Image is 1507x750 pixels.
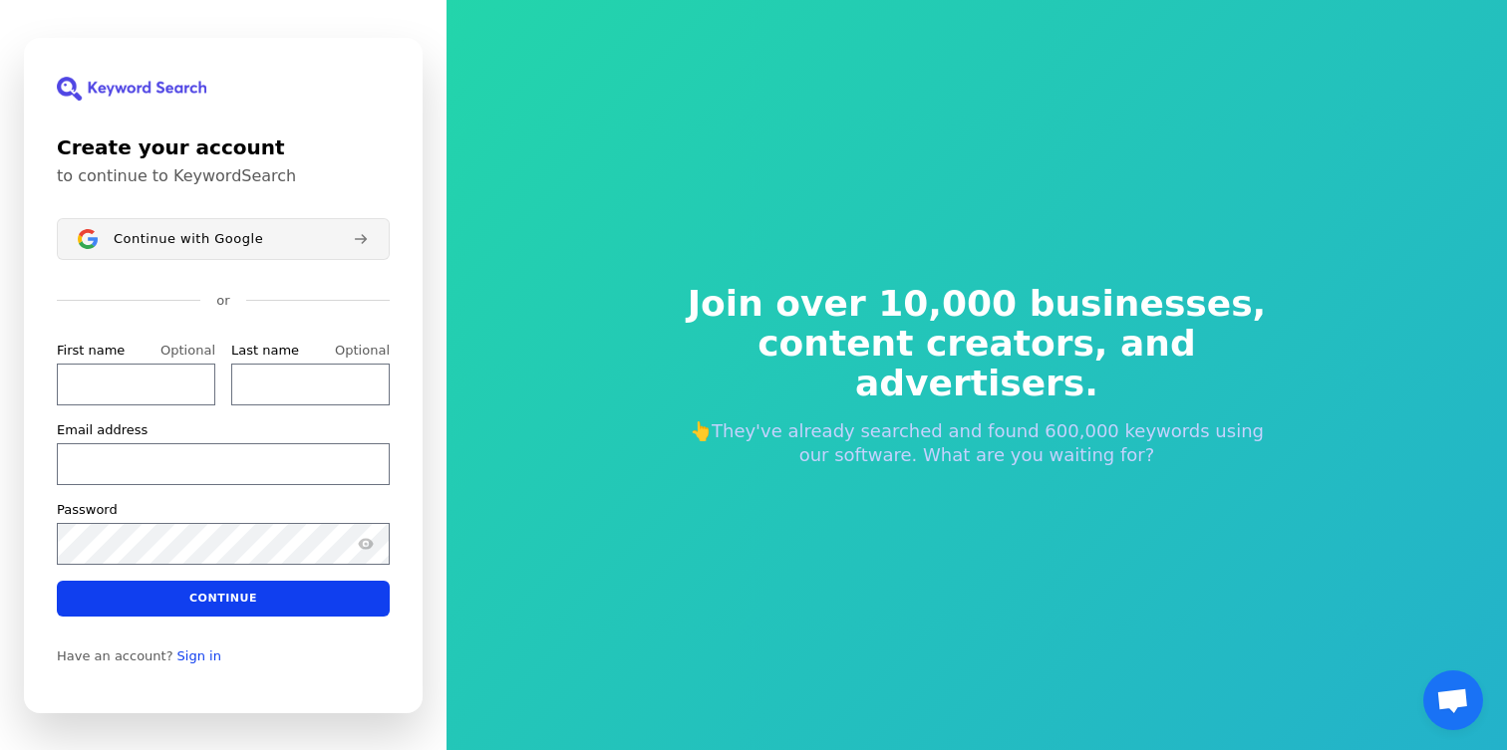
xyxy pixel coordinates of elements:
button: Show password [354,531,378,555]
img: Sign in with Google [78,229,98,249]
img: KeywordSearch [57,77,206,101]
div: Open chat [1423,670,1483,730]
span: Have an account? [57,647,173,663]
label: Password [57,500,118,518]
label: Last name [231,342,299,360]
label: Email address [57,420,148,438]
p: or [216,292,229,310]
h1: Create your account [57,132,390,162]
span: Optional [160,342,215,358]
p: 👆They've already searched and found 600,000 keywords using our software. What are you waiting for? [674,419,1280,467]
button: Sign in with GoogleContinue with Google [57,218,390,260]
button: Continue [57,580,390,616]
span: content creators, and advertisers. [674,324,1280,403]
p: to continue to KeywordSearch [57,166,390,186]
span: Continue with Google [114,231,263,247]
span: Optional [335,342,390,358]
label: First name [57,342,125,360]
a: Sign in [177,647,221,663]
span: Join over 10,000 businesses, [674,284,1280,324]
